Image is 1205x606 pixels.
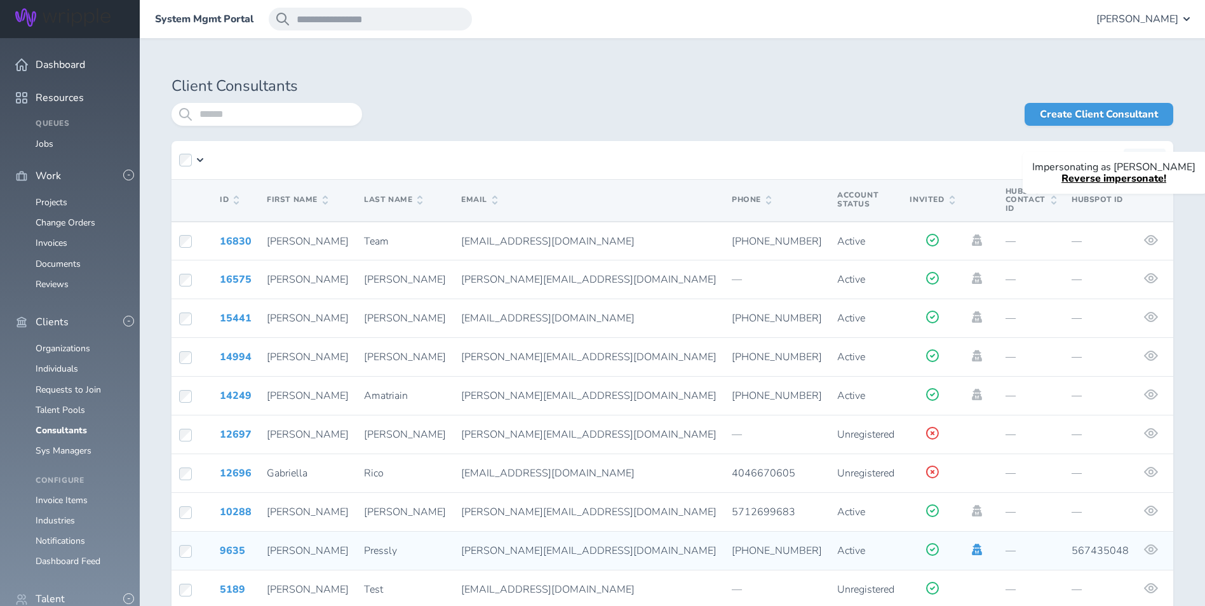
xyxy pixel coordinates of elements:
[1006,187,1056,213] span: Hubspot Contact Id
[461,505,717,519] span: [PERSON_NAME][EMAIL_ADDRESS][DOMAIN_NAME]
[220,582,245,596] a: 5189
[36,555,100,567] a: Dashboard Feed
[267,311,349,325] span: [PERSON_NAME]
[1006,545,1056,556] p: —
[364,234,389,248] span: Team
[1072,313,1129,324] p: —
[970,234,984,246] a: Impersonate
[364,466,384,480] span: Rico
[36,384,101,396] a: Requests to Join
[267,273,349,286] span: [PERSON_NAME]
[36,404,85,416] a: Talent Pools
[36,476,125,485] h4: Configure
[172,77,1173,95] h1: Client Consultants
[732,311,822,325] span: [PHONE_NUMBER]
[220,389,252,403] a: 14249
[36,494,88,506] a: Invoice Items
[1006,390,1056,401] p: —
[461,350,717,364] span: [PERSON_NAME][EMAIL_ADDRESS][DOMAIN_NAME]
[220,311,252,325] a: 15441
[36,92,84,104] span: Resources
[837,190,879,209] span: Account Status
[837,505,865,519] span: Active
[1072,274,1129,285] p: —
[36,237,67,249] a: Invoices
[461,466,635,480] span: [EMAIL_ADDRESS][DOMAIN_NAME]
[1006,236,1056,247] p: —
[1006,584,1056,595] p: —
[461,428,717,441] span: [PERSON_NAME][EMAIL_ADDRESS][DOMAIN_NAME]
[36,217,95,229] a: Change Orders
[220,273,252,286] a: 16575
[837,582,894,596] span: Unregistered
[36,119,125,128] h4: Queues
[36,258,81,270] a: Documents
[36,593,65,605] span: Talent
[1072,429,1129,440] p: —
[267,350,349,364] span: [PERSON_NAME]
[364,350,446,364] span: [PERSON_NAME]
[36,278,69,290] a: Reviews
[220,428,252,441] a: 12697
[1006,274,1056,285] p: —
[364,196,422,205] span: Last Name
[837,466,894,480] span: Unregistered
[1072,506,1129,518] p: —
[1072,544,1129,558] span: 567435048
[364,505,446,519] span: [PERSON_NAME]
[123,170,134,180] button: -
[970,505,984,516] a: Impersonate
[1006,351,1056,363] p: —
[732,505,795,519] span: 5712699683
[267,466,307,480] span: Gabriella
[1072,194,1123,205] span: HubSpot Id
[732,429,822,440] p: —
[155,13,253,25] a: System Mgmt Portal
[970,311,984,323] a: Impersonate
[732,466,795,480] span: 4046670605
[970,350,984,361] a: Impersonate
[1096,8,1190,30] button: [PERSON_NAME]
[267,389,349,403] span: [PERSON_NAME]
[15,8,111,27] img: Wripple
[364,582,383,596] span: Test
[732,350,822,364] span: [PHONE_NUMBER]
[1061,172,1166,185] a: Reverse impersonate!
[970,544,984,555] a: Impersonate
[970,389,984,400] a: Impersonate
[732,196,771,205] span: Phone
[837,234,865,248] span: Active
[220,234,252,248] a: 16830
[267,196,328,205] span: First Name
[1072,351,1129,363] p: —
[837,428,894,441] span: Unregistered
[220,350,252,364] a: 14994
[461,273,717,286] span: [PERSON_NAME][EMAIL_ADDRESS][DOMAIN_NAME]
[461,234,635,248] span: [EMAIL_ADDRESS][DOMAIN_NAME]
[732,389,822,403] span: [PHONE_NUMBER]
[36,316,69,328] span: Clients
[1072,468,1129,479] p: —
[1096,13,1178,25] span: [PERSON_NAME]
[461,311,635,325] span: [EMAIL_ADDRESS][DOMAIN_NAME]
[837,311,865,325] span: Active
[837,273,865,286] span: Active
[267,428,349,441] span: [PERSON_NAME]
[1006,313,1056,324] p: —
[837,544,865,558] span: Active
[732,274,822,285] p: —
[364,428,446,441] span: [PERSON_NAME]
[123,593,134,604] button: -
[364,273,446,286] span: [PERSON_NAME]
[220,466,252,480] a: 12696
[837,389,865,403] span: Active
[1072,390,1129,401] p: —
[267,544,349,558] span: [PERSON_NAME]
[36,535,85,547] a: Notifications
[461,196,497,205] span: Email
[1006,468,1056,479] p: —
[461,389,717,403] span: [PERSON_NAME][EMAIL_ADDRESS][DOMAIN_NAME]
[36,363,78,375] a: Individuals
[364,389,408,403] span: Amatriain
[220,505,252,519] a: 10288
